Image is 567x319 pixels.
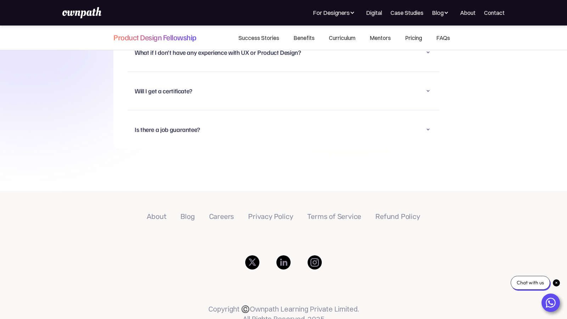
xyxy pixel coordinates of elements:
div: Is there a job guarantee? [135,120,432,139]
a: Refund Policy [375,212,420,221]
a: Mentors [363,26,398,50]
a: About [460,8,476,17]
a: Privacy Policy [248,212,293,221]
div: For Designers [313,8,358,17]
a: Curriculum [322,26,363,50]
a: Success Stories [231,26,286,50]
a: Careers [209,212,234,221]
div: What if I don't have any experience with UX or Product Design? [135,43,432,62]
a: FAQs [429,26,454,50]
div: Blog [432,8,451,17]
a: Contact [484,8,505,17]
a: About [147,212,166,221]
div: What if I don't have any experience with UX or Product Design? [135,48,301,57]
div: Will I get a certificate? [135,87,192,95]
a: Terms of Service [307,212,361,221]
div: Chat with us [511,276,550,290]
a: Pricing [398,26,429,50]
div: For Designers [313,8,350,17]
h4: Product Design Fellowship [113,32,196,42]
a: Benefits [286,26,322,50]
div: Is there a job guarantee? [135,125,200,134]
a: Blog [180,212,195,221]
a: Product Design Fellowship [113,26,196,48]
a: Case Studies [391,8,423,17]
a: Digital [366,8,382,17]
div: Will I get a certificate? [135,82,432,100]
div: Blog [432,8,444,17]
